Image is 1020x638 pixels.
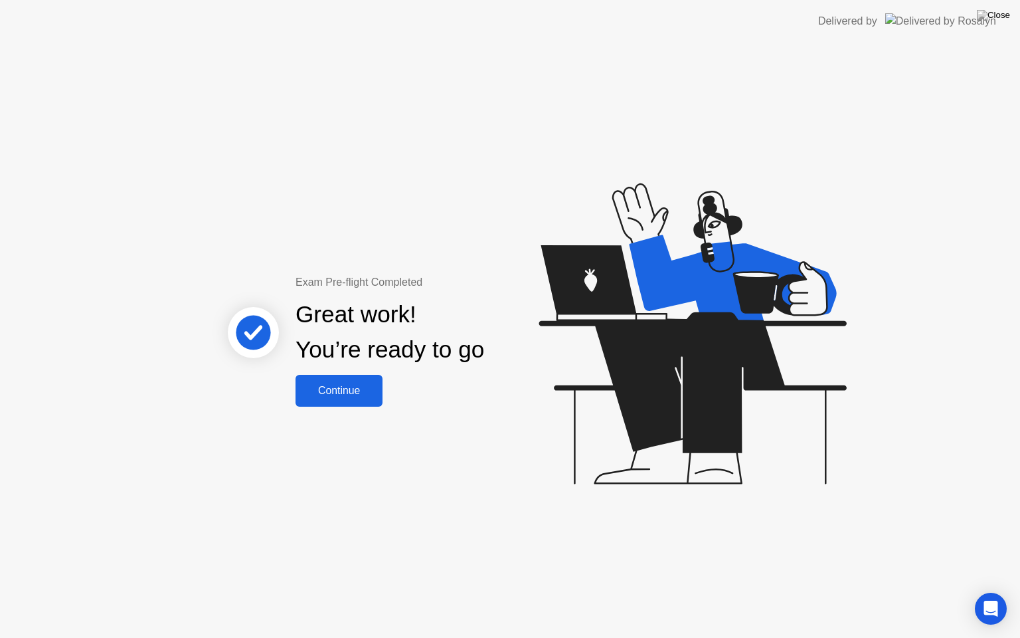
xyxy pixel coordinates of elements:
[977,10,1010,21] img: Close
[296,297,484,368] div: Great work! You’re ready to go
[296,274,570,290] div: Exam Pre-flight Completed
[818,13,877,29] div: Delivered by
[299,385,379,397] div: Continue
[975,593,1007,625] div: Open Intercom Messenger
[885,13,996,29] img: Delivered by Rosalyn
[296,375,382,407] button: Continue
